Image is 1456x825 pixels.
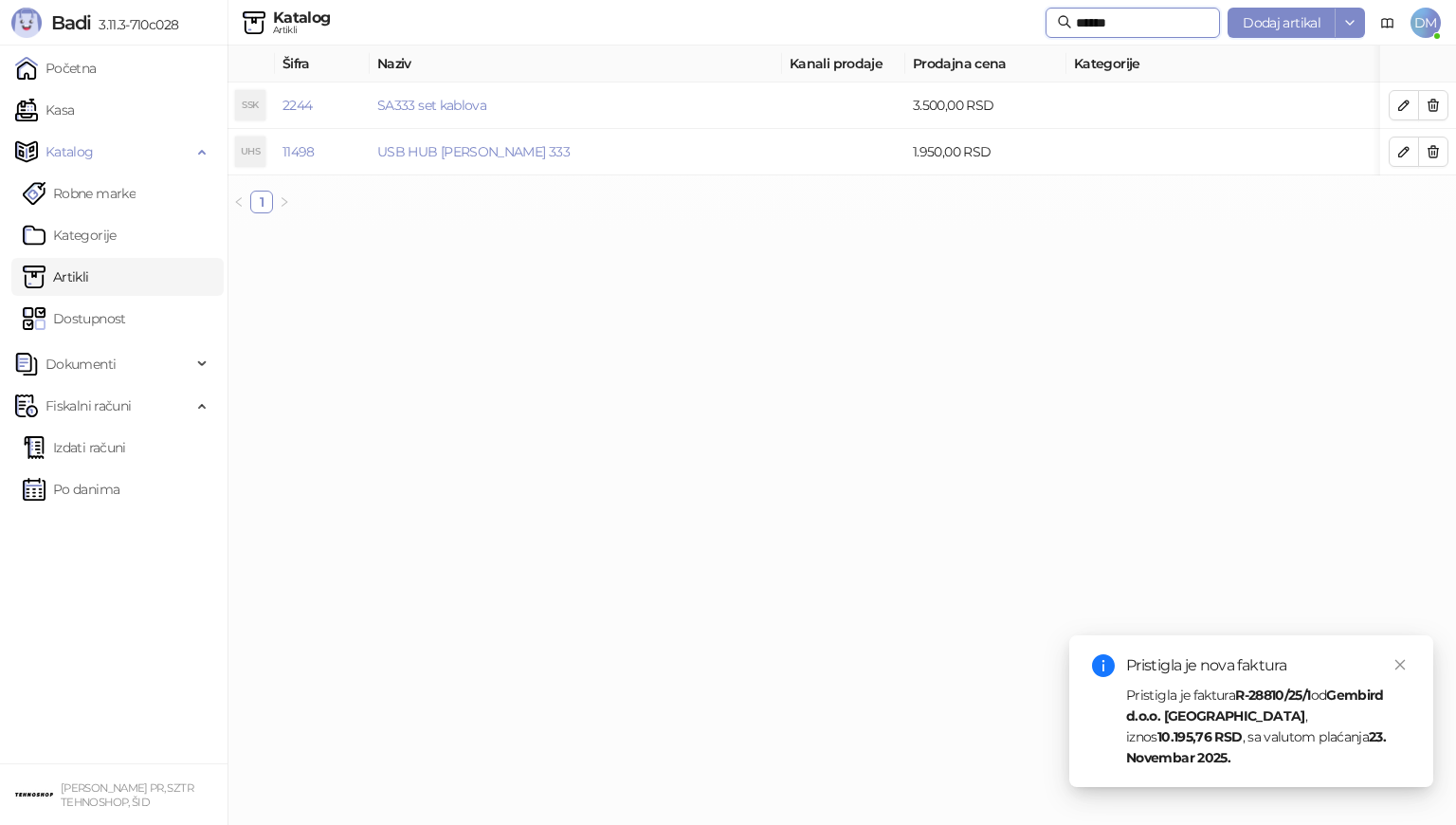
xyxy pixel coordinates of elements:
th: Prodajna cena [905,46,1066,82]
span: right [279,196,290,208]
a: Close [1390,654,1410,675]
strong: 10.195,76 RSD [1157,728,1243,745]
span: Dokumenti [45,345,116,383]
a: 2244 [282,97,312,114]
a: Robne marke [23,174,136,212]
span: DM [1410,8,1441,38]
a: SA333 set kablova [377,97,486,114]
div: Artikli [273,26,331,35]
th: Naziv [370,46,782,82]
a: 11498 [282,143,315,160]
span: Katalog [45,133,94,171]
a: Početna [15,49,97,87]
a: ArtikliArtikli [23,258,89,296]
a: Kasa [15,91,74,129]
span: Fiskalni računi [45,387,131,425]
div: SSK [235,90,265,120]
span: info-circle [1092,654,1115,677]
a: 1 [251,192,272,212]
img: 64x64-companyLogo-68805acf-9e22-4a20-bcb3-9756868d3d19.jpeg [15,776,53,814]
td: 1.950,00 RSD [905,129,1066,175]
button: right [273,191,296,213]
a: Po danima [23,470,119,508]
button: left [227,191,250,213]
img: Artikli [243,11,265,34]
span: Dodaj artikal [1243,14,1320,31]
th: Kanali prodaje [782,46,905,82]
span: Badi [51,11,91,34]
div: UHS [235,137,265,167]
div: Pristigla je nova faktura [1126,654,1410,677]
a: USB HUB [PERSON_NAME] 333 [377,143,570,160]
a: Dostupnost [23,300,126,338]
li: Sledeća strana [273,191,296,213]
a: Dokumentacija [1373,8,1403,38]
strong: R-28810/25/1 [1235,687,1310,704]
div: Katalog [273,10,331,26]
li: 1 [250,191,273,213]
img: Logo [11,8,42,38]
small: [PERSON_NAME] PR, SZTR TEHNOSHOP, ŠID [61,781,193,809]
span: Kategorije [1074,53,1452,74]
div: Pristigla je faktura od , iznos , sa valutom plaćanja [1126,685,1410,768]
td: USB HUB Sandberg 333 [370,129,782,175]
td: SA333 set kablova [370,82,782,129]
span: left [233,196,245,208]
th: Šifra [275,46,370,82]
span: 3.11.3-710c028 [91,16,178,33]
span: close [1393,658,1407,671]
td: 3.500,00 RSD [905,82,1066,129]
a: Kategorije [23,216,117,254]
li: Prethodna strana [227,191,250,213]
button: Dodaj artikal [1228,8,1336,38]
a: Izdati računi [23,429,126,467]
